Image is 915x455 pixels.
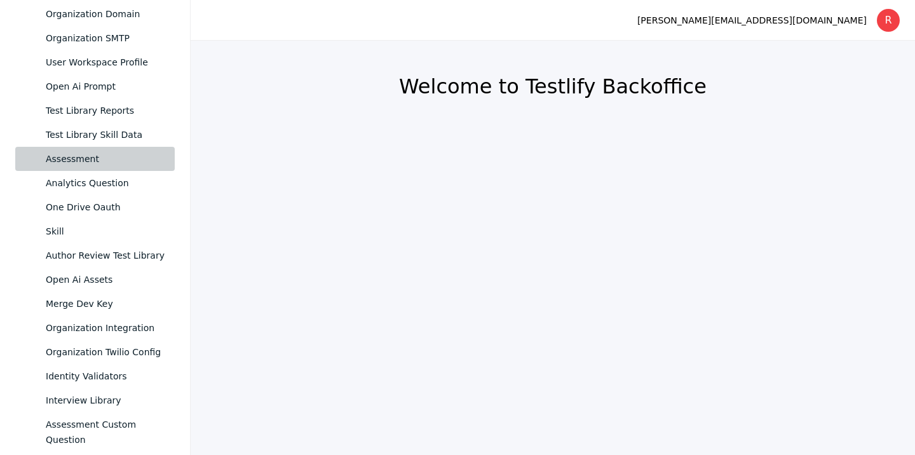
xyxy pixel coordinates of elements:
[46,79,165,94] div: Open Ai Prompt
[46,175,165,191] div: Analytics Question
[15,2,175,26] a: Organization Domain
[877,9,900,32] div: R
[46,200,165,215] div: One Drive Oauth
[46,393,165,408] div: Interview Library
[15,340,175,364] a: Organization Twilio Config
[15,292,175,316] a: Merge Dev Key
[15,388,175,412] a: Interview Library
[15,364,175,388] a: Identity Validators
[46,127,165,142] div: Test Library Skill Data
[46,103,165,118] div: Test Library Reports
[15,243,175,268] a: Author Review Test Library
[15,219,175,243] a: Skill
[15,50,175,74] a: User Workspace Profile
[46,344,165,360] div: Organization Twilio Config
[46,417,165,447] div: Assessment Custom Question
[46,6,165,22] div: Organization Domain
[15,268,175,292] a: Open Ai Assets
[15,74,175,98] a: Open Ai Prompt
[221,74,884,99] h2: Welcome to Testlify Backoffice
[15,171,175,195] a: Analytics Question
[15,98,175,123] a: Test Library Reports
[15,26,175,50] a: Organization SMTP
[46,248,165,263] div: Author Review Test Library
[46,272,165,287] div: Open Ai Assets
[46,224,165,239] div: Skill
[46,296,165,311] div: Merge Dev Key
[637,13,867,28] div: [PERSON_NAME][EMAIL_ADDRESS][DOMAIN_NAME]
[46,369,165,384] div: Identity Validators
[15,316,175,340] a: Organization Integration
[15,195,175,219] a: One Drive Oauth
[15,147,175,171] a: Assessment
[46,31,165,46] div: Organization SMTP
[15,412,175,452] a: Assessment Custom Question
[46,320,165,336] div: Organization Integration
[46,55,165,70] div: User Workspace Profile
[15,123,175,147] a: Test Library Skill Data
[46,151,165,166] div: Assessment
